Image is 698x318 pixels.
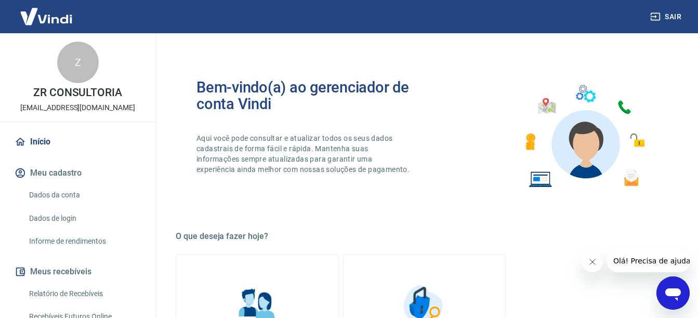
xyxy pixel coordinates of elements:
[648,7,686,27] button: Sair
[607,249,690,272] iframe: Mensagem da empresa
[25,208,143,229] a: Dados de login
[25,283,143,304] a: Relatório de Recebíveis
[12,162,143,184] button: Meu cadastro
[582,251,603,272] iframe: Fechar mensagem
[25,231,143,252] a: Informe de rendimentos
[33,87,122,98] p: ZR CONSULTORIA
[6,7,87,16] span: Olá! Precisa de ajuda?
[656,276,690,310] iframe: Botão para abrir a janela de mensagens
[516,79,652,194] img: Imagem de um avatar masculino com diversos icones exemplificando as funcionalidades do gerenciado...
[12,260,143,283] button: Meus recebíveis
[12,1,80,32] img: Vindi
[196,79,425,112] h2: Bem-vindo(a) ao gerenciador de conta Vindi
[57,42,99,83] div: Z
[196,133,412,175] p: Aqui você pode consultar e atualizar todos os seus dados cadastrais de forma fácil e rápida. Mant...
[12,130,143,153] a: Início
[25,184,143,206] a: Dados da conta
[176,231,673,242] h5: O que deseja fazer hoje?
[20,102,135,113] p: [EMAIL_ADDRESS][DOMAIN_NAME]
